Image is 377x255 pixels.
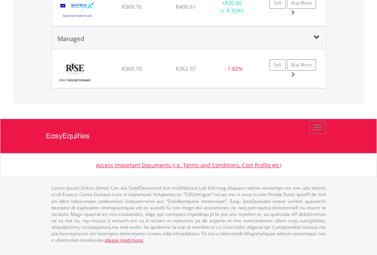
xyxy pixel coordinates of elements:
a: please read more: [105,237,144,243]
a: Access Important Documents (i.e. Terms and Conditions, Cost Profile etc) [96,162,281,169]
span: R369.75 [122,3,142,10]
img: RISE%20CPI%207%20Discretionary.png [56,59,94,86]
span: R362.97 [176,65,196,72]
span: R400.61 [176,3,196,10]
span: Managed [58,35,84,43]
div: - 1.82% [214,65,253,73]
a: Sell [270,59,286,71]
p: Lorem Ipsum Dolors (Ame) Con a/e SeddOeiusmod tem InciDiduntut Lab Etd mag aliquaen admin veniamq... [51,185,326,243]
a: Buy More [287,59,316,71]
span: R369.70 [122,65,142,72]
a: EasyEquities [46,119,332,153]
